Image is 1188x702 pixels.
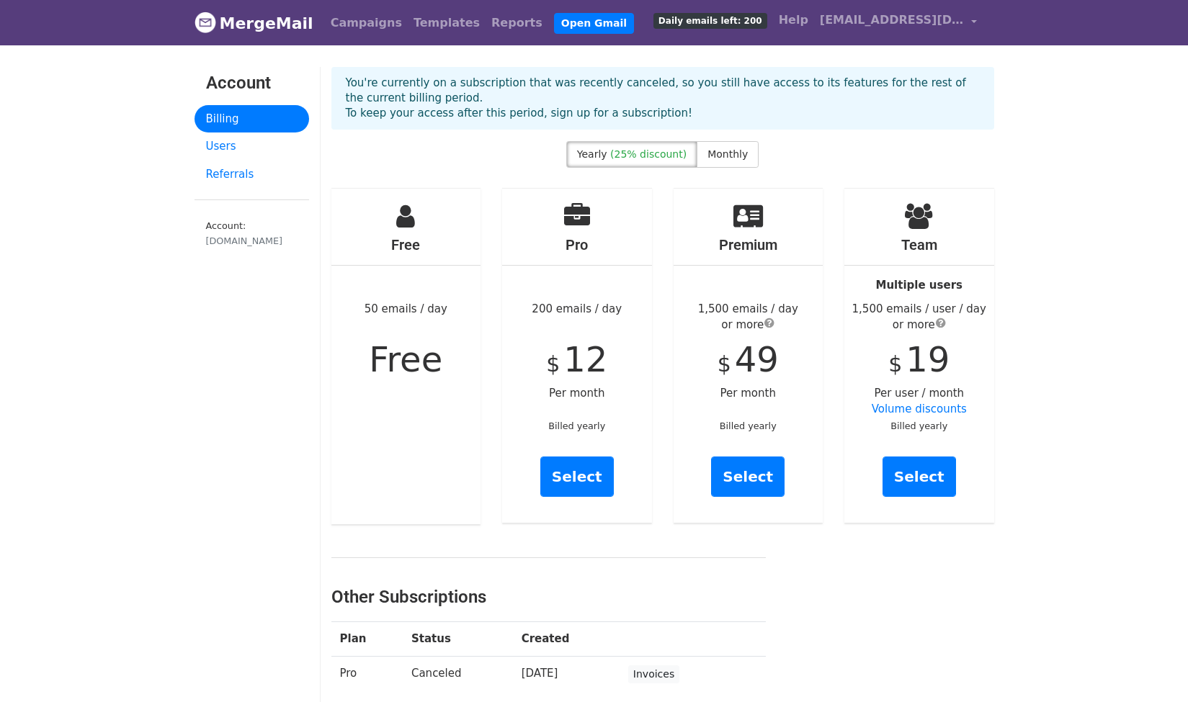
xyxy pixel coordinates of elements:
a: Users [195,132,309,161]
span: 12 [563,339,607,379]
a: Campaigns [325,9,408,37]
div: [DOMAIN_NAME] [206,234,298,248]
td: Pro [331,656,403,692]
div: Per user / month [844,189,994,523]
th: Status [403,622,513,657]
span: $ [546,351,560,377]
a: Help [773,6,814,35]
th: Created [513,622,620,657]
a: Volume discounts [872,402,967,415]
a: Daily emails left: 200 [648,6,773,35]
h4: Pro [502,236,652,253]
span: Yearly [577,148,607,160]
span: 49 [735,339,779,379]
span: Daily emails left: 200 [653,13,767,29]
small: Billed yearly [548,420,605,431]
a: Select [883,456,956,497]
td: [DATE] [513,656,620,692]
h4: Team [844,236,994,253]
strong: Multiple users [876,279,963,292]
a: [EMAIL_ADDRESS][DOMAIN_NAME] [814,6,983,40]
div: 1,500 emails / day or more [674,301,823,333]
img: MergeMail logo [195,12,216,33]
a: Billing [195,105,309,133]
span: [EMAIL_ADDRESS][DOMAIN_NAME] [820,12,964,29]
a: Templates [408,9,486,37]
h3: Account [206,73,298,94]
span: Monthly [707,148,748,160]
span: $ [718,351,731,377]
h4: Free [331,236,481,253]
a: Select [711,456,785,497]
small: Billed yearly [890,420,947,431]
small: Account: [206,220,298,248]
h4: Premium [674,236,823,253]
div: 200 emails / day Per month [502,189,652,523]
small: Billed yearly [720,420,777,431]
a: MergeMail [195,8,313,38]
div: 1,500 emails / user / day or more [844,301,994,333]
p: You're currently on a subscription that was recently canceled, so you still have access to its fe... [346,76,980,121]
span: 19 [906,339,950,379]
th: Plan [331,622,403,657]
span: Free [369,339,442,379]
h3: Other Subscriptions [331,587,766,608]
span: $ [888,351,902,377]
div: 50 emails / day [331,189,481,524]
a: Select [540,456,614,497]
a: Referrals [195,161,309,189]
div: Per month [674,189,823,523]
a: Invoices [628,665,679,683]
a: Reports [486,9,548,37]
span: (25% discount) [610,148,687,160]
td: Canceled [403,656,513,692]
a: Open Gmail [554,13,634,34]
